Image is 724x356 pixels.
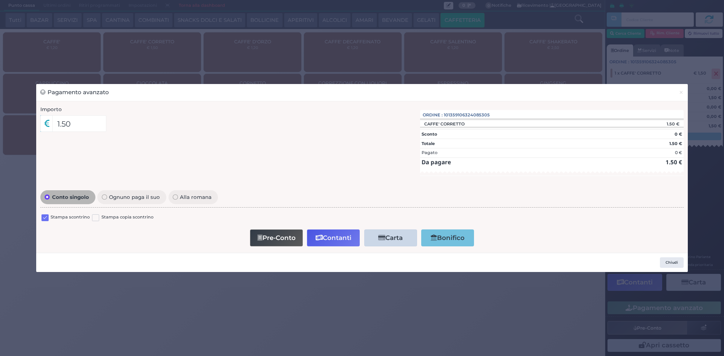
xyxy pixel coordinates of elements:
[679,88,684,96] span: ×
[675,84,688,101] button: Chiudi
[422,141,435,146] strong: Totale
[52,115,106,132] input: Es. 30.99
[422,150,437,156] div: Pagato
[444,112,490,118] span: 101359106324085305
[40,88,109,97] h3: Pagamento avanzato
[107,194,162,200] span: Ognuno paga il suo
[250,229,303,246] button: Pre-Conto
[422,158,451,166] strong: Da pagare
[51,214,90,221] label: Stampa scontrino
[422,131,437,137] strong: Sconto
[421,229,474,246] button: Bonifico
[660,257,684,268] button: Chiudi
[307,229,360,246] button: Contanti
[364,229,417,246] button: Carta
[178,194,214,200] span: Alla romana
[669,141,682,146] strong: 1.50 €
[50,194,91,200] span: Conto singolo
[101,214,153,221] label: Stampa copia scontrino
[675,150,682,156] div: 0 €
[40,105,62,113] label: Importo
[666,158,682,166] strong: 1.50 €
[423,112,443,118] span: Ordine :
[618,121,684,127] div: 1.50 €
[675,131,682,137] strong: 0 €
[420,121,468,127] div: CAFFE' CORRETTO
